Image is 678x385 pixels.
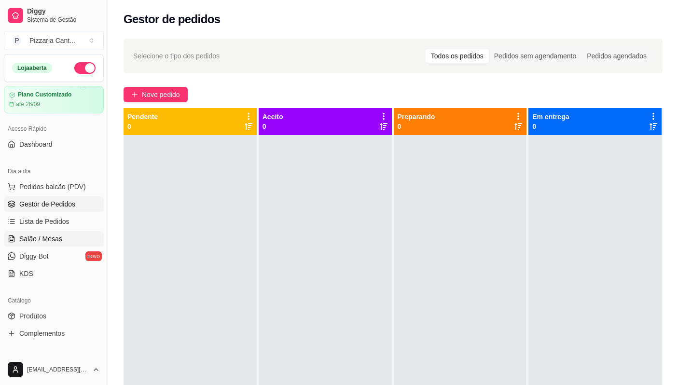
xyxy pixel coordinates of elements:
[4,358,104,381] button: [EMAIL_ADDRESS][DOMAIN_NAME]
[4,326,104,341] a: Complementos
[19,182,86,192] span: Pedidos balcão (PDV)
[19,269,33,278] span: KDS
[4,308,104,324] a: Produtos
[12,36,22,45] span: P
[4,214,104,229] a: Lista de Pedidos
[133,51,220,61] span: Selecione o tipo dos pedidos
[19,199,75,209] span: Gestor de Pedidos
[4,86,104,113] a: Plano Customizadoaté 26/09
[4,196,104,212] a: Gestor de Pedidos
[398,122,435,131] p: 0
[124,87,188,102] button: Novo pedido
[74,62,96,74] button: Alterar Status
[131,91,138,98] span: plus
[532,122,569,131] p: 0
[426,49,489,63] div: Todos os pedidos
[4,137,104,152] a: Dashboard
[127,112,158,122] p: Pendente
[4,266,104,281] a: KDS
[581,49,652,63] div: Pedidos agendados
[19,311,46,321] span: Produtos
[16,100,40,108] article: até 26/09
[4,248,104,264] a: Diggy Botnovo
[263,122,283,131] p: 0
[19,139,53,149] span: Dashboard
[142,89,180,100] span: Novo pedido
[4,4,104,27] a: DiggySistema de Gestão
[4,31,104,50] button: Select a team
[19,217,69,226] span: Lista de Pedidos
[27,7,100,16] span: Diggy
[18,91,71,98] article: Plano Customizado
[4,164,104,179] div: Dia a dia
[19,234,62,244] span: Salão / Mesas
[532,112,569,122] p: Em entrega
[27,366,88,373] span: [EMAIL_ADDRESS][DOMAIN_NAME]
[489,49,581,63] div: Pedidos sem agendamento
[19,251,49,261] span: Diggy Bot
[19,329,65,338] span: Complementos
[12,63,52,73] div: Loja aberta
[127,122,158,131] p: 0
[263,112,283,122] p: Aceito
[124,12,221,27] h2: Gestor de pedidos
[4,121,104,137] div: Acesso Rápido
[29,36,75,45] div: Pizzaria Cant ...
[27,16,100,24] span: Sistema de Gestão
[398,112,435,122] p: Preparando
[4,179,104,194] button: Pedidos balcão (PDV)
[4,293,104,308] div: Catálogo
[4,231,104,247] a: Salão / Mesas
